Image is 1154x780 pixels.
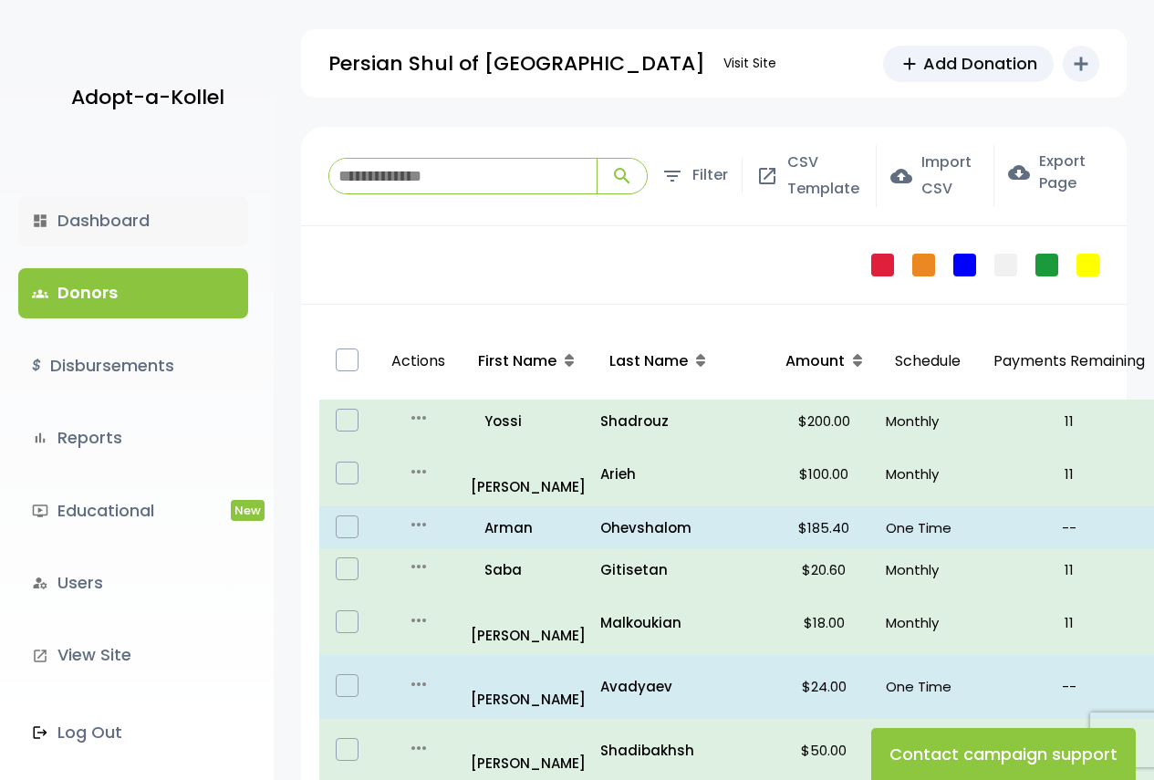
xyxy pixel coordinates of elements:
[776,610,871,635] p: $18.00
[1008,151,1099,194] label: Export Page
[785,350,845,371] span: Amount
[1063,46,1099,82] button: add
[776,738,871,763] p: $50.00
[471,726,586,775] a: [PERSON_NAME]
[776,557,871,582] p: $20.60
[600,610,762,635] a: Malkoukian
[886,462,970,486] p: Monthly
[776,462,871,486] p: $100.00
[1008,161,1030,183] span: cloud_download
[382,330,454,393] p: Actions
[18,268,248,317] a: groupsDonors
[984,557,1154,582] p: 11
[231,500,265,521] span: New
[984,462,1154,486] p: 11
[923,51,1037,76] span: Add Donation
[984,515,1154,540] p: --
[984,409,1154,433] p: 11
[62,53,224,141] a: Adopt-a-Kollel
[32,503,48,519] i: ondemand_video
[408,556,430,577] i: more_horiz
[600,674,762,699] a: Avadyaev
[921,150,980,203] span: Import CSV
[600,409,762,433] a: Shadrouz
[871,728,1136,780] button: Contact campaign support
[886,610,970,635] p: Monthly
[32,575,48,591] i: manage_accounts
[886,557,970,582] p: Monthly
[899,54,920,74] span: add
[408,737,430,759] i: more_horiz
[18,341,248,390] a: $Disbursements
[328,46,705,82] p: Persian Shul of [GEOGRAPHIC_DATA]
[600,462,762,486] a: Arieh
[471,598,586,648] a: [PERSON_NAME]
[471,557,586,582] a: Saba
[408,673,430,695] i: more_horiz
[600,738,762,763] a: Shadibakhsh
[32,286,48,302] span: groups
[661,165,683,187] span: filter_list
[471,450,586,499] a: [PERSON_NAME]
[32,648,48,664] i: launch
[18,630,248,680] a: launchView Site
[478,350,556,371] span: First Name
[776,409,871,433] p: $200.00
[18,413,248,463] a: bar_chartReports
[18,196,248,245] a: dashboardDashboard
[886,330,970,393] p: Schedule
[886,674,970,699] p: One Time
[609,350,688,371] span: Last Name
[18,708,248,757] a: Log Out
[408,407,430,429] i: more_horiz
[18,558,248,608] a: manage_accountsUsers
[408,609,430,631] i: more_horiz
[1070,53,1092,75] i: add
[756,165,778,187] span: open_in_new
[408,514,430,536] i: more_horiz
[883,46,1054,82] a: addAdd Donation
[714,46,785,81] a: Visit Site
[890,165,912,187] span: cloud_upload
[32,353,41,380] i: $
[32,430,48,446] i: bar_chart
[787,150,862,203] span: CSV Template
[984,674,1154,699] p: --
[776,674,871,699] p: $24.00
[471,662,586,712] a: [PERSON_NAME]
[471,409,586,433] a: Yossi
[600,515,762,540] a: Ohevshalom
[600,557,762,582] a: Gitisetan
[71,79,224,116] p: Adopt-a-Kollel
[18,486,248,536] a: ondemand_videoEducationalNew
[597,159,647,193] button: search
[471,515,586,540] a: Arman
[776,515,871,540] p: $185.40
[984,610,1154,635] p: 11
[886,409,970,433] p: Monthly
[692,162,728,189] span: Filter
[32,213,48,229] i: dashboard
[886,515,970,540] p: One Time
[408,461,430,483] i: more_horiz
[984,330,1154,393] p: Payments Remaining
[611,165,633,187] span: search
